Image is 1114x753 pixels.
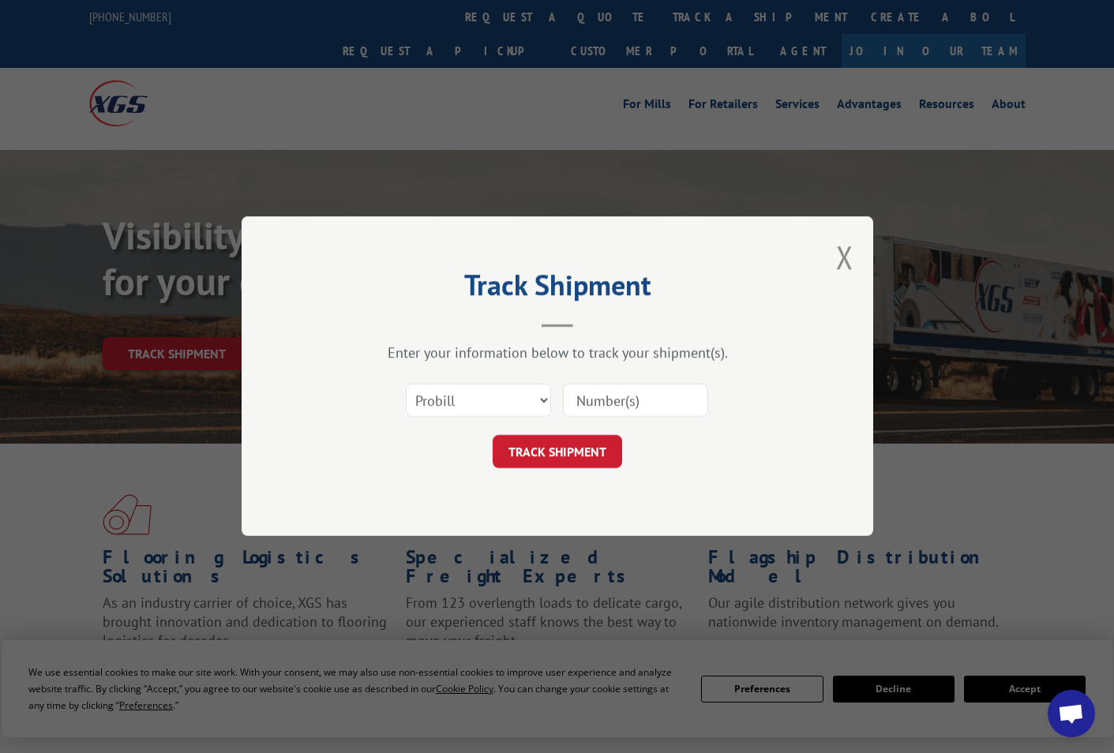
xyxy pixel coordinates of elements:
button: TRACK SHIPMENT [493,436,622,469]
button: Close modal [836,236,853,278]
input: Number(s) [563,384,708,418]
div: Open chat [1048,690,1095,737]
div: Enter your information below to track your shipment(s). [321,344,794,362]
h2: Track Shipment [321,274,794,304]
